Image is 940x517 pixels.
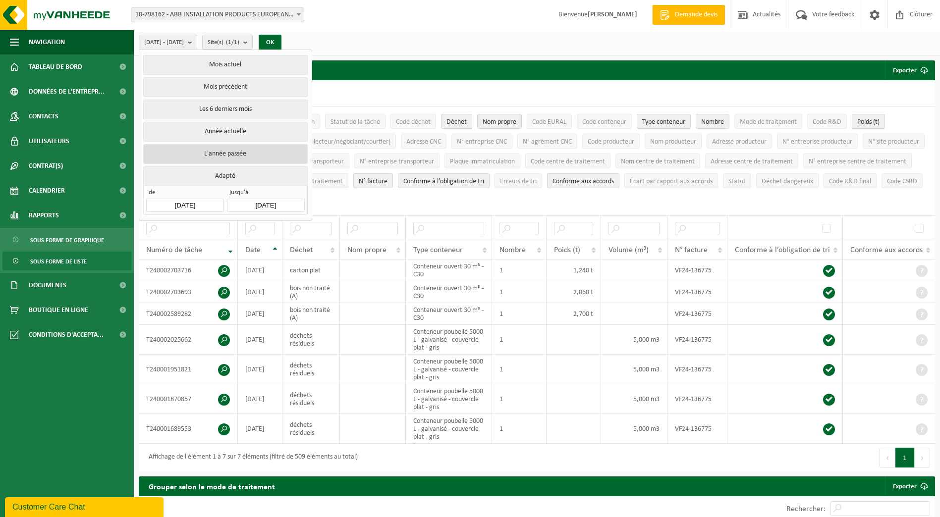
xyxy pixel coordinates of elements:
[282,384,340,414] td: déchets résiduels
[450,158,515,165] span: Plaque immatriculation
[282,303,340,325] td: bois non traité (A)
[5,495,166,517] iframe: chat widget
[226,39,239,46] count: (1/1)
[144,449,358,466] div: Affichage de l'élément 1 à 7 sur 7 éléments (filtré de 509 éléments au total)
[29,154,63,178] span: Contrat(s)
[354,154,440,168] button: N° entreprise transporteurN° entreprise transporteur: Activate to sort
[582,118,626,126] span: Code conteneur
[29,30,65,54] span: Navigation
[813,118,841,126] span: Code R&D
[547,303,601,325] td: 2,700 t
[413,246,463,254] span: Type conteneur
[398,173,490,188] button: Conforme à l’obligation de tri : Activate to sort
[403,178,484,185] span: Conforme à l’obligation de tri
[406,325,492,355] td: Conteneur poubelle 5000 L - galvanisé - couvercle plat - gris
[139,259,238,281] td: T240002703716
[882,173,923,188] button: Code CSRDCode CSRD: Activate to sort
[527,114,572,129] button: Code EURALCode EURAL: Activate to sort
[441,114,472,129] button: DéchetDéchet: Activate to sort
[762,178,813,185] span: Déchet dangereux
[588,11,637,18] strong: [PERSON_NAME]
[271,134,396,149] button: Nom CNC (collecteur/négociant/courtier)Nom CNC (collecteur/négociant/courtier): Activate to sort
[588,138,634,146] span: Code producteur
[735,246,830,254] span: Conforme à l’obligation de tri
[282,355,340,384] td: déchets résiduels
[29,298,88,322] span: Boutique en ligne
[396,118,431,126] span: Code déchet
[824,173,877,188] button: Code R&D finalCode R&amp;D final: Activate to sort
[282,325,340,355] td: déchets résiduels
[30,252,87,271] span: Sous forme de liste
[146,189,223,199] span: de
[2,252,131,270] a: Sous forme de liste
[359,178,387,185] span: N° facture
[601,414,667,444] td: 5,000 m3
[238,384,282,414] td: [DATE]
[803,154,912,168] button: N° entreprise centre de traitementN° entreprise centre de traitement: Activate to sort
[554,246,580,254] span: Poids (t)
[782,138,852,146] span: N° entreprise producteur
[360,158,434,165] span: N° entreprise transporteur
[406,281,492,303] td: Conteneur ouvert 30 m³ - C30
[143,166,307,186] button: Adapté
[143,100,307,119] button: Les 6 derniers mois
[601,325,667,355] td: 5,000 m3
[667,259,727,281] td: VF24-136775
[457,138,507,146] span: N° entreprise CNC
[786,505,826,513] label: Rechercher:
[483,118,516,126] span: Nom propre
[446,118,467,126] span: Déchet
[444,154,520,168] button: Plaque immatriculationPlaque immatriculation: Activate to sort
[667,384,727,414] td: VF24-136775
[282,414,340,444] td: déchets résiduels
[857,118,880,126] span: Poids (t)
[492,303,547,325] td: 1
[143,122,307,142] button: Année actuelle
[492,384,547,414] td: 1
[259,35,281,51] button: OK
[2,230,131,249] a: Sous forme de graphique
[667,414,727,444] td: VF24-136775
[645,134,702,149] button: Nom producteurNom producteur: Activate to sort
[553,178,614,185] span: Conforme aux accords
[492,325,547,355] td: 1
[850,246,923,254] span: Conforme aux accords
[707,134,772,149] button: Adresse producteurAdresse producteur: Activate to sort
[282,259,340,281] td: carton plat
[728,178,746,185] span: Statut
[492,259,547,281] td: 1
[701,118,724,126] span: Nombre
[406,138,441,146] span: Adresse CNC
[672,10,720,20] span: Demande devis
[723,173,751,188] button: StatutStatut: Activate to sort
[347,246,387,254] span: Nom propre
[139,476,285,496] h2: Grouper selon le mode de traitement
[238,303,282,325] td: [DATE]
[143,55,307,75] button: Mois actuel
[895,448,915,467] button: 1
[547,173,619,188] button: Conforme aux accords : Activate to sort
[208,35,239,50] span: Site(s)
[238,355,282,384] td: [DATE]
[29,203,59,228] span: Rapports
[650,138,696,146] span: Nom producteur
[353,173,393,188] button: N° factureN° facture: Activate to sort
[29,178,65,203] span: Calendrier
[582,134,640,149] button: Code producteurCode producteur: Activate to sort
[131,8,304,22] span: 10-798162 - ABB INSTALLATION PRODUCTS EUROPEAN CENTRE SA - HOUDENG-GOEGNIES
[290,246,313,254] span: Déchet
[740,118,797,126] span: Mode de traitement
[492,355,547,384] td: 1
[887,178,917,185] span: Code CSRD
[517,134,577,149] button: N° agrément CNCN° agrément CNC: Activate to sort
[531,158,605,165] span: Code centre de traitement
[406,355,492,384] td: Conteneur poubelle 5000 L - galvanisé - couvercle plat - gris
[852,114,885,129] button: Poids (t)Poids (t): Activate to sort
[642,118,685,126] span: Type conteneur
[667,281,727,303] td: VF24-136775
[621,158,695,165] span: Nom centre de traitement
[451,134,512,149] button: N° entreprise CNCN° entreprise CNC: Activate to sort
[139,281,238,303] td: T240002703693
[30,231,104,250] span: Sous forme de graphique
